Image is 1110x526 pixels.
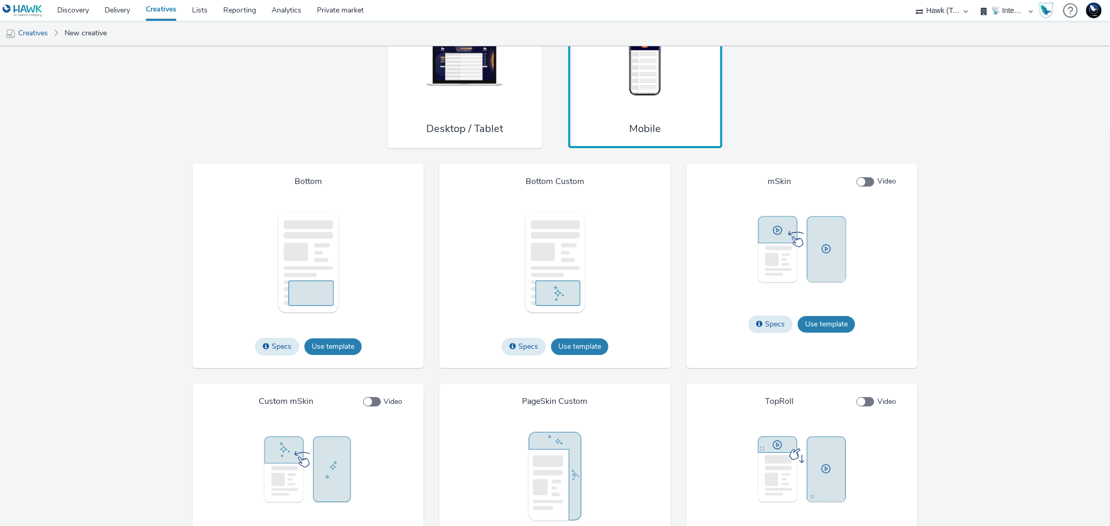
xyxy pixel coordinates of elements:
h4: PageSkin Custom [522,396,588,407]
h3: Mobile [629,122,661,136]
img: thumbnail of rich media template [750,211,854,292]
img: thumbnail of rich media template [750,431,854,512]
a: Hawk Academy [1038,2,1058,19]
img: mobile [5,29,16,39]
img: thumbnail of rich media template [256,431,360,512]
button: Specs [748,315,793,333]
button: Specs [255,338,299,356]
span: Video [877,176,896,187]
h4: Bottom Custom [526,176,584,188]
img: undefined Logo [3,4,43,17]
h3: Desktop / Tablet [426,122,503,136]
h4: mSkin [768,176,792,188]
img: Support Hawk [1086,3,1102,18]
button: Use template [551,338,608,355]
h4: TopRoll [765,396,794,407]
button: Specs [502,338,546,356]
img: thumbnail of rich media template [524,211,587,314]
h4: Bottom [295,176,322,188]
h4: Custom mSkin [259,396,313,407]
button: Use template [304,338,362,355]
a: New creative [59,21,112,46]
span: Video [877,397,896,407]
button: Use template [798,316,855,333]
img: thumbnail of rich media template [527,431,583,522]
img: Hawk Academy [1038,2,1054,19]
img: thumbnail of rich media desktop type [426,30,504,98]
img: thumbnail of rich media template [276,211,340,314]
img: thumbnail of rich media mobile type [606,30,684,98]
span: Video [384,397,402,407]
